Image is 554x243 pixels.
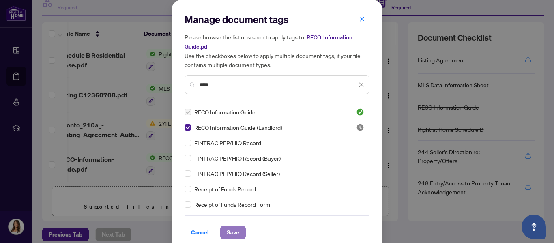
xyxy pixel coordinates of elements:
img: status [356,108,364,116]
span: Save [227,226,239,239]
span: FINTRAC PEP/HIO Record (Buyer) [194,154,281,163]
h5: Please browse the list or search to apply tags to: Use the checkboxes below to apply multiple doc... [185,32,369,69]
img: status [356,123,364,131]
button: Open asap [522,215,546,239]
span: Receipt of Funds Record Form [194,200,270,209]
span: close [359,16,365,22]
h2: Manage document tags [185,13,369,26]
span: FINTRAC PEP/HIO Record (Seller) [194,169,280,178]
span: RECO Information Guide [194,108,256,116]
span: Cancel [191,226,209,239]
button: Save [220,226,246,239]
span: RECO Information Guide (Landlord) [194,123,282,132]
span: Pending Review [356,123,364,131]
span: Receipt of Funds Record [194,185,256,194]
span: FINTRAC PEP/HIO Record [194,138,261,147]
button: Cancel [185,226,215,239]
span: Approved [356,108,364,116]
span: close [359,82,364,88]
